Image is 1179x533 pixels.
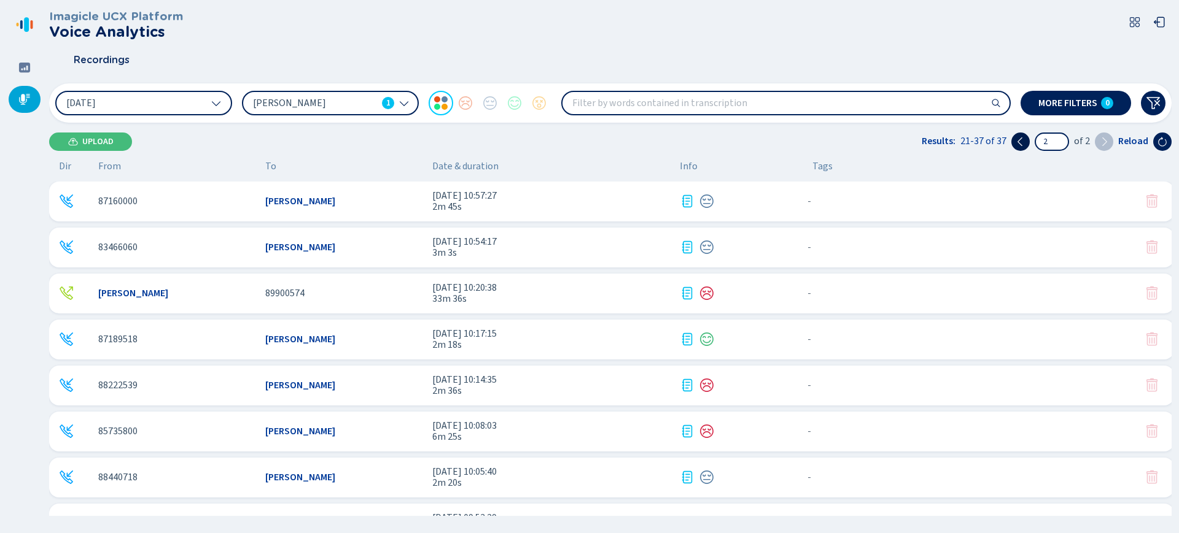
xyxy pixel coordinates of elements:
button: Reload the current page [1153,132,1172,151]
div: Incoming call [59,424,74,439]
span: [PERSON_NAME] [253,96,377,110]
svg: chevron-down [399,98,409,108]
h3: Imagicle UCX Platform [49,10,183,23]
span: [PERSON_NAME] [265,380,335,391]
span: No tags assigned [807,472,811,483]
span: [DATE] 10:57:27 [432,190,670,201]
div: Dashboard [9,54,41,81]
svg: icon-emoji-sad [699,378,714,393]
svg: funnel-disabled [1146,96,1161,110]
div: Neutral sentiment [699,194,714,209]
span: 2m 20s [432,477,670,488]
span: 85735800 [98,426,138,437]
div: Recordings [9,86,41,113]
span: 6m 25s [432,431,670,442]
span: 2m 36s [432,385,670,396]
button: Your role doesn't allow you to delete this conversation [1145,194,1159,209]
span: [DATE] [66,98,96,108]
span: 88222539 [98,380,138,391]
div: Transcription available [680,332,695,347]
span: No tags assigned [807,426,811,437]
svg: trash-fill [1145,470,1159,485]
button: [DATE] [55,91,232,115]
span: [DATE] 09:53:29 [432,512,670,523]
span: [DATE] 10:54:17 [432,236,670,247]
div: Positive sentiment [699,332,714,347]
svg: journal-text [680,378,695,393]
span: [DATE] 10:14:35 [432,374,670,385]
svg: trash-fill [1145,240,1159,255]
svg: chevron-down [211,98,221,108]
span: 2m 18s [432,339,670,350]
button: Previous page [1011,132,1030,151]
span: 3m 3s [432,247,670,258]
div: Transcription available [680,240,695,255]
span: No tags assigned [807,288,811,299]
button: More filters0 [1021,91,1131,115]
div: Outgoing call [59,286,74,301]
div: Negative sentiment [699,378,714,393]
svg: icon-emoji-smile [699,332,714,347]
svg: trash-fill [1145,286,1159,301]
span: [DATE] 10:08:03 [432,420,670,431]
button: Your role doesn't allow you to delete this conversation [1145,286,1159,301]
span: 87189518 [98,334,138,345]
svg: trash-fill [1145,378,1159,393]
svg: telephone-inbound [59,240,74,255]
span: No tags assigned [807,242,811,253]
button: Your role doesn't allow you to delete this conversation [1145,470,1159,485]
span: 21-37 of 37 [960,136,1006,147]
div: Transcription available [680,424,695,439]
svg: search [991,98,1001,108]
svg: journal-text [680,286,695,301]
svg: arrow-clockwise [1158,137,1167,147]
div: Transcription available [680,194,695,209]
svg: icon-emoji-sad [699,286,714,301]
span: [PERSON_NAME] [98,288,168,299]
span: [PERSON_NAME] [265,196,335,207]
span: Info [680,161,698,172]
div: Negative sentiment [699,286,714,301]
div: Neutral sentiment [699,240,714,255]
span: [PERSON_NAME] [265,426,335,437]
span: Reload [1118,136,1148,147]
button: Your role doesn't allow you to delete this conversation [1145,424,1159,439]
span: 83466060 [98,242,138,253]
svg: mic-fill [18,93,31,105]
svg: telephone-inbound [59,378,74,393]
div: Transcription available [680,286,695,301]
button: Upload [49,132,132,151]
svg: journal-text [680,424,695,439]
div: Neutral sentiment [699,470,714,485]
svg: chevron-right [1099,137,1109,147]
button: Clear filters [1141,91,1165,115]
span: Recordings [74,55,130,66]
span: 1 [386,97,391,109]
span: No tags assigned [807,380,811,391]
span: [PERSON_NAME] [265,472,335,483]
svg: journal-text [680,332,695,347]
span: More filters [1038,98,1097,108]
span: 2m 45s [432,201,670,212]
div: Incoming call [59,194,74,209]
svg: telephone-inbound [59,194,74,209]
svg: trash-fill [1145,424,1159,439]
button: Your role doesn't allow you to delete this conversation [1145,240,1159,255]
div: Transcription available [680,378,695,393]
svg: icon-emoji-neutral [699,240,714,255]
svg: telephone-inbound [59,470,74,485]
span: To [265,161,276,172]
span: [DATE] 10:17:15 [432,328,670,339]
svg: telephone-inbound [59,424,74,439]
div: Incoming call [59,332,74,347]
span: Tags [812,161,833,172]
button: Your role doesn't allow you to delete this conversation [1145,378,1159,393]
span: 0 [1105,98,1110,108]
span: [DATE] 10:05:40 [432,466,670,477]
svg: icon-emoji-neutral [699,470,714,485]
span: 88440718 [98,472,138,483]
span: [PERSON_NAME] [265,242,335,253]
div: Incoming call [59,240,74,255]
span: 87160000 [98,196,138,207]
div: Transcription available [680,470,695,485]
